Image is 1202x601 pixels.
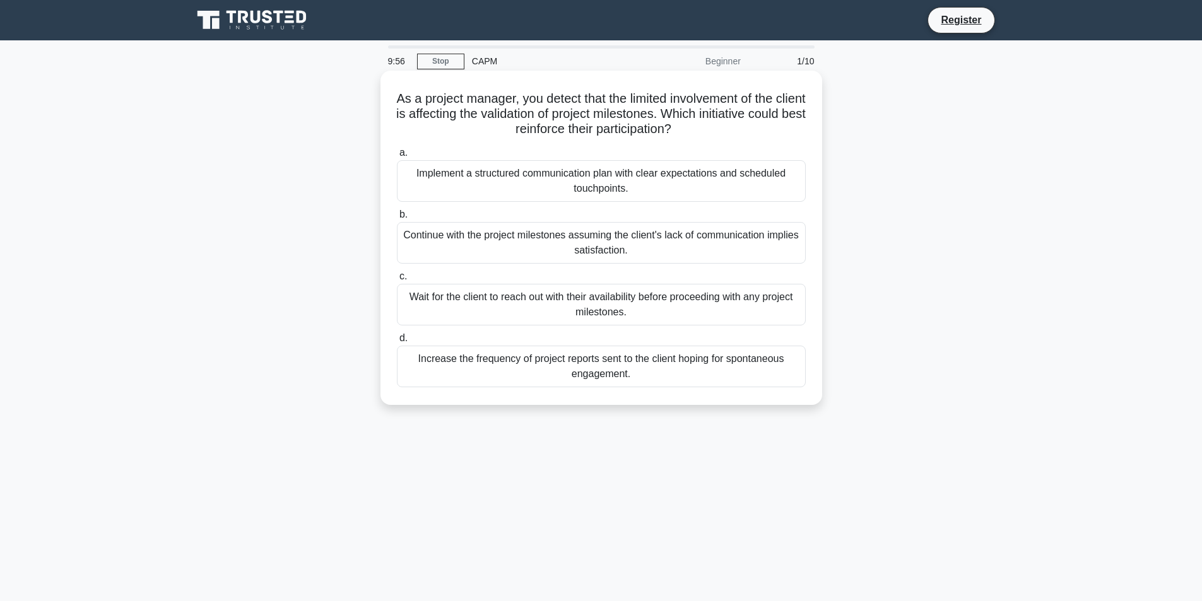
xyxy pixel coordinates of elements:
span: a. [399,147,408,158]
span: c. [399,271,407,281]
a: Stop [417,54,464,69]
div: Continue with the project milestones assuming the client's lack of communication implies satisfac... [397,222,806,264]
div: 9:56 [380,49,417,74]
h5: As a project manager, you detect that the limited involvement of the client is affecting the vali... [396,91,807,137]
span: d. [399,332,408,343]
div: Beginner [638,49,748,74]
div: CAPM [464,49,638,74]
a: Register [933,12,989,28]
div: 1/10 [748,49,822,74]
span: b. [399,209,408,219]
div: Wait for the client to reach out with their availability before proceeding with any project miles... [397,284,806,325]
div: Increase the frequency of project reports sent to the client hoping for spontaneous engagement. [397,346,806,387]
div: Implement a structured communication plan with clear expectations and scheduled touchpoints. [397,160,806,202]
